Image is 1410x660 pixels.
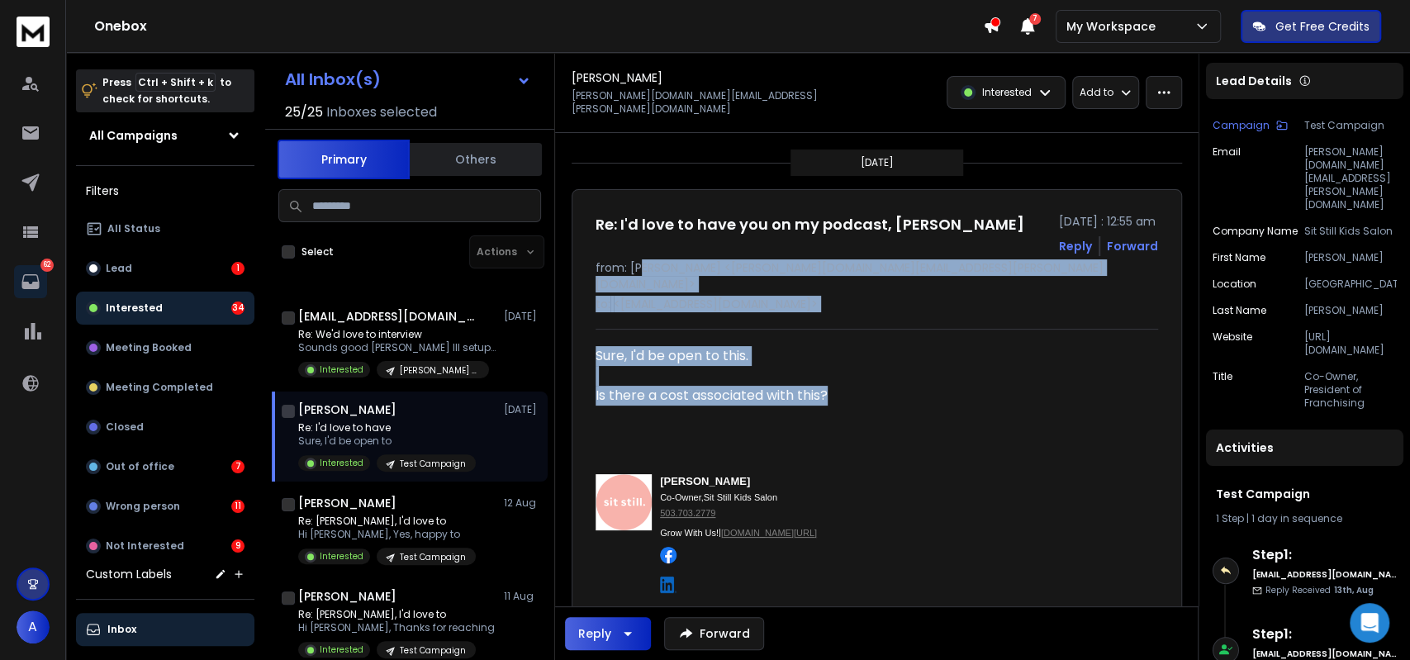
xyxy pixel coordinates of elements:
[1304,278,1397,291] p: [GEOGRAPHIC_DATA]
[272,63,544,96] button: All Inbox(s)
[1213,304,1266,317] p: Last Name
[1241,10,1381,43] button: Get Free Credits
[298,495,396,511] h1: [PERSON_NAME]
[1252,568,1397,581] h6: [EMAIL_ADDRESS][DOMAIN_NAME]
[298,401,396,418] h1: [PERSON_NAME]
[1275,18,1370,35] p: Get Free Credits
[76,252,254,285] button: Lead1
[1304,370,1397,410] p: Co-Owner, President of Franchising
[17,610,50,643] button: A
[102,74,231,107] p: Press to check for shortcuts.
[1252,624,1397,644] h6: Step 1 :
[1029,13,1041,25] span: 7
[596,213,1024,236] h1: Re: I'd love to have you on my podcast, [PERSON_NAME]
[231,262,244,275] div: 1
[76,450,254,483] button: Out of office7
[660,491,822,505] div: ,
[106,381,213,394] p: Meeting Completed
[1304,304,1397,317] p: [PERSON_NAME]
[1304,251,1397,264] p: [PERSON_NAME]
[298,515,476,528] p: Re: [PERSON_NAME], I'd love to
[76,411,254,444] button: Closed
[298,421,476,434] p: Re: I'd love to have
[1304,225,1397,238] p: Sit Still Kids Salon
[106,262,132,275] p: Lead
[504,310,541,323] p: [DATE]
[76,613,254,646] button: Inbox
[660,527,719,540] div: Grow With Us!
[861,156,894,169] p: [DATE]
[572,89,872,116] p: [PERSON_NAME][DOMAIN_NAME][EMAIL_ADDRESS][PERSON_NAME][DOMAIN_NAME]
[1206,430,1403,466] div: Activities
[107,623,136,636] p: Inbox
[400,458,466,470] p: Test Campaign
[301,245,334,259] label: Select
[504,403,541,416] p: [DATE]
[400,644,466,657] p: Test Campaign
[596,474,652,530] img: c82ab277f50a3a667968bfbbb6f610f6a9f47f6a.png
[704,492,777,502] span: Sit Still Kids Salon
[596,386,1078,406] div: Is there a cost associated with this?
[17,17,50,47] img: logo
[326,102,437,122] h3: Inboxes selected
[14,265,47,298] a: 62
[1213,225,1298,238] p: Company Name
[1304,119,1397,132] p: Test Campaign
[1216,511,1244,525] span: 1 Step
[76,119,254,152] button: All Campaigns
[298,621,495,634] p: Hi [PERSON_NAME], Thanks for reaching
[565,617,651,650] button: Reply
[578,625,611,642] div: Reply
[504,590,541,603] p: 11 Aug
[231,302,244,315] div: 34
[572,69,662,86] h1: [PERSON_NAME]
[660,492,701,502] span: Co-Owner
[660,577,677,593] img: linkedin.png
[86,566,172,582] h3: Custom Labels
[76,529,254,563] button: Not Interested9
[40,259,54,272] p: 62
[660,475,750,487] span: [PERSON_NAME]
[106,341,192,354] p: Meeting Booked
[721,528,817,538] a: [DOMAIN_NAME][URL]
[298,308,480,325] h1: [EMAIL_ADDRESS][DOMAIN_NAME]
[231,460,244,473] div: 7
[1107,238,1158,254] div: Forward
[106,460,174,473] p: Out of office
[660,508,715,518] a: 503.703.2779
[298,328,496,341] p: Re: We'd love to interview
[76,179,254,202] h3: Filters
[1213,119,1270,132] p: Campaign
[107,222,160,235] p: All Status
[1213,330,1252,357] p: website
[135,73,216,92] span: Ctrl + Shift + k
[106,500,180,513] p: Wrong person
[76,331,254,364] button: Meeting Booked
[660,527,822,540] div: |
[320,643,363,656] p: Interested
[1059,213,1158,230] p: [DATE] : 12:55 am
[1216,512,1393,525] div: |
[89,127,178,144] h1: All Campaigns
[1334,584,1374,596] span: 13th, Aug
[1059,238,1092,254] button: Reply
[1251,511,1342,525] span: 1 day in sequence
[298,588,396,605] h1: [PERSON_NAME]
[278,140,410,179] button: Primary
[231,539,244,553] div: 9
[1304,145,1397,211] p: [PERSON_NAME][DOMAIN_NAME][EMAIL_ADDRESS][PERSON_NAME][DOMAIN_NAME]
[596,346,1078,366] div: Sure, I'd be open to this.
[76,292,254,325] button: Interested34
[106,302,163,315] p: Interested
[298,341,496,354] p: Sounds good [PERSON_NAME] Ill setup a
[1213,145,1241,211] p: Email
[1213,370,1232,410] p: title
[660,577,822,593] a: LinkedIn
[400,364,479,377] p: [PERSON_NAME] Podcast
[1213,119,1288,132] button: Campaign
[320,457,363,469] p: Interested
[1213,251,1265,264] p: First Name
[94,17,983,36] h1: Onebox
